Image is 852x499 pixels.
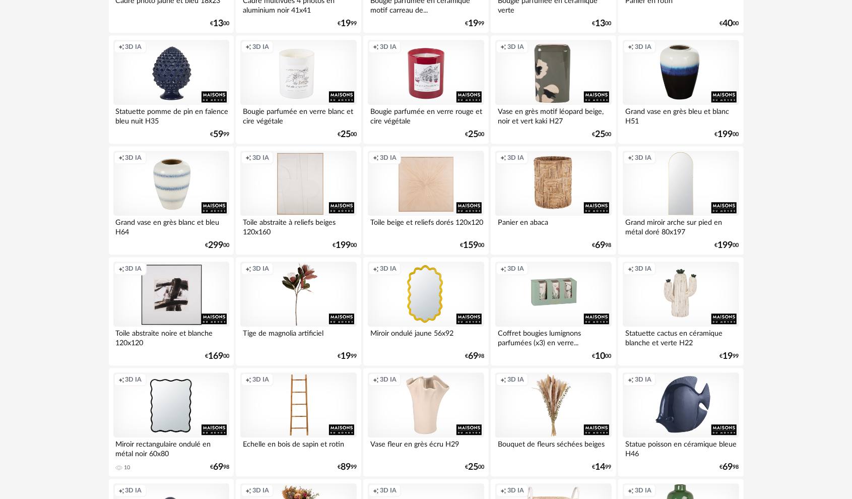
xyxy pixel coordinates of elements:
div: Miroir ondulé jaune 56x92 [368,327,484,347]
span: 199 [718,242,733,249]
span: Creation icon [373,43,379,51]
span: 3D IA [125,265,142,273]
span: 69 [213,464,223,471]
span: 89 [341,464,351,471]
span: 199 [718,131,733,138]
div: € 00 [715,131,739,138]
span: 3D IA [380,43,397,51]
span: 19 [341,20,351,27]
span: Creation icon [118,376,124,384]
span: 3D IA [507,43,524,51]
a: Creation icon 3D IA Tige de magnolia artificiel €1999 [236,257,361,366]
span: Creation icon [245,265,251,273]
span: 3D IA [507,486,524,494]
div: Toile abstraite noire et blanche 120x120 [113,327,229,347]
div: € 00 [338,131,357,138]
span: 25 [468,464,478,471]
span: Creation icon [628,486,634,494]
div: € 00 [460,242,484,249]
span: 69 [596,242,606,249]
a: Creation icon 3D IA Toile abstraite noire et blanche 120x120 €16900 [109,257,234,366]
div: Panier en abaca [495,216,611,236]
span: Creation icon [245,486,251,494]
a: Creation icon 3D IA Coffret bougies lumignons parfumées (x3) en verre... €1000 [491,257,616,366]
a: Creation icon 3D IA Statuette cactus en céramique blanche et verte H22 €1999 [618,257,743,366]
span: Creation icon [373,154,379,162]
div: € 98 [465,353,484,360]
a: Creation icon 3D IA Grand vase en grès bleu et blanc H51 €19900 [618,35,743,144]
div: Vase fleur en grès écru H29 [368,438,484,458]
span: 3D IA [252,43,269,51]
div: € 99 [593,464,612,471]
div: € 98 [210,464,229,471]
a: Creation icon 3D IA Echelle en bois de sapin et rotin €8999 [236,368,361,477]
a: Creation icon 3D IA Panier en abaca €6998 [491,146,616,255]
span: 25 [341,131,351,138]
span: 69 [468,353,478,360]
div: Toile abstraite à reliefs beiges 120x160 [240,216,356,236]
span: 59 [213,131,223,138]
span: Creation icon [500,154,506,162]
div: Bougie parfumée en verre rouge et cire végétale [368,105,484,125]
span: 3D IA [252,486,269,494]
span: Creation icon [500,43,506,51]
span: 3D IA [252,376,269,384]
span: Creation icon [245,43,251,51]
div: € 00 [210,20,229,27]
span: 3D IA [380,265,397,273]
div: € 00 [465,464,484,471]
span: Creation icon [373,486,379,494]
div: € 00 [205,353,229,360]
div: € 00 [593,353,612,360]
div: € 98 [593,242,612,249]
a: Creation icon 3D IA Vase en grès motif léopard beige, noir et vert kaki H27 €2500 [491,35,616,144]
div: Statuette pomme de pin en faïence bleu nuit H35 [113,105,229,125]
span: 3D IA [252,154,269,162]
span: 3D IA [125,376,142,384]
span: 25 [596,131,606,138]
span: Creation icon [373,376,379,384]
span: 3D IA [507,376,524,384]
span: Creation icon [628,154,634,162]
div: Miroir rectangulaire ondulé en métal noir 60x80 [113,438,229,458]
a: Creation icon 3D IA Bouquet de fleurs séchées beiges €1499 [491,368,616,477]
div: Grand vase en grès bleu et blanc H51 [623,105,739,125]
div: € 99 [465,20,484,27]
a: Creation icon 3D IA Miroir rectangulaire ondulé en métal noir 60x80 10 €6998 [109,368,234,477]
span: Creation icon [245,154,251,162]
div: Bougie parfumée en verre blanc et cire végétale [240,105,356,125]
a: Creation icon 3D IA Toile beige et reliefs dorés 120x120 €15900 [363,146,488,255]
span: 3D IA [635,265,651,273]
div: € 99 [210,131,229,138]
div: € 00 [205,242,229,249]
span: Creation icon [500,265,506,273]
div: 10 [124,464,130,471]
div: Grand vase en grès blanc et bleu H64 [113,216,229,236]
a: Creation icon 3D IA Statuette pomme de pin en faïence bleu nuit H35 €5999 [109,35,234,144]
span: 19 [468,20,478,27]
span: Creation icon [500,486,506,494]
span: 3D IA [380,154,397,162]
div: € 99 [338,353,357,360]
a: Creation icon 3D IA Grand vase en grès blanc et bleu H64 €29900 [109,146,234,255]
div: € 00 [720,20,739,27]
div: Vase en grès motif léopard beige, noir et vert kaki H27 [495,105,611,125]
span: 3D IA [125,154,142,162]
span: Creation icon [118,154,124,162]
div: Statue poisson en céramique bleue H46 [623,438,739,458]
span: 3D IA [380,486,397,494]
a: Creation icon 3D IA Grand miroir arche sur pied en métal doré 80x197 €19900 [618,146,743,255]
div: € 00 [465,131,484,138]
span: 3D IA [635,43,651,51]
span: 199 [336,242,351,249]
span: 3D IA [252,265,269,273]
div: Toile beige et reliefs dorés 120x120 [368,216,484,236]
a: Creation icon 3D IA Toile abstraite à reliefs beiges 120x160 €19900 [236,146,361,255]
div: Coffret bougies lumignons parfumées (x3) en verre... [495,327,611,347]
span: 13 [596,20,606,27]
span: 25 [468,131,478,138]
a: Creation icon 3D IA Statue poisson en céramique bleue H46 €6998 [618,368,743,477]
span: 69 [723,464,733,471]
div: € 99 [720,353,739,360]
div: € 00 [593,20,612,27]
